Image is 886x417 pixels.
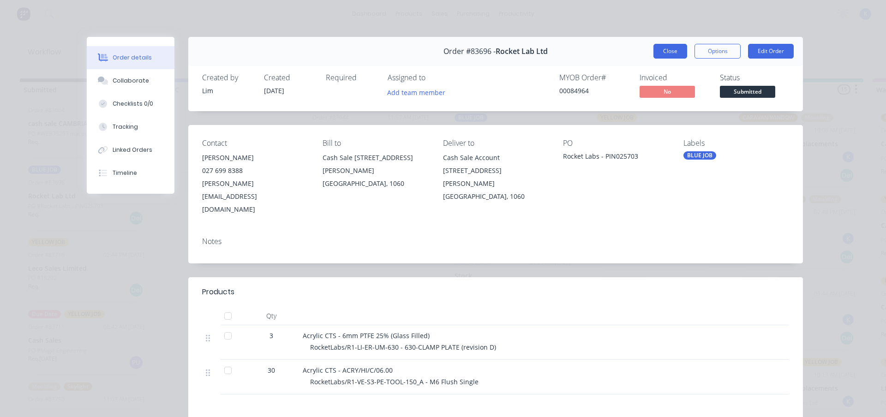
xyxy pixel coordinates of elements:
span: RocketLabs/R1-VE-S3-PE-TOOL-150_A - M6 Flush Single [310,377,479,386]
div: MYOB Order # [559,73,629,82]
div: 027 699 8388 [202,164,308,177]
span: Order #83696 - [443,47,496,56]
span: [DATE] [264,86,284,95]
button: Close [653,44,687,59]
div: Cash Sale [STREET_ADDRESS][PERSON_NAME][GEOGRAPHIC_DATA], 1060 [323,151,428,190]
div: Checklists 0/0 [113,100,153,108]
div: Created by [202,73,253,82]
span: Acrylic CTS - 6mm PTFE 25% (Glass Filled) [303,331,430,340]
div: Contact [202,139,308,148]
button: Add team member [383,86,450,98]
div: Status [720,73,789,82]
button: Tracking [87,115,174,138]
div: Bill to [323,139,428,148]
div: BLUE JOB [683,151,716,160]
span: 30 [268,365,275,375]
div: [GEOGRAPHIC_DATA], 1060 [323,177,428,190]
button: Order details [87,46,174,69]
div: Timeline [113,169,137,177]
span: Rocket Lab Ltd [496,47,548,56]
div: Collaborate [113,77,149,85]
div: Cash Sale Account [STREET_ADDRESS][PERSON_NAME][GEOGRAPHIC_DATA], 1060 [443,151,549,203]
button: Timeline [87,161,174,185]
button: Add team member [388,86,450,98]
div: Rocket Labs - PIN025703 [563,151,669,164]
div: Invoiced [640,73,709,82]
div: Order details [113,54,152,62]
div: Cash Sale Account [STREET_ADDRESS][PERSON_NAME] [443,151,549,190]
div: Lim [202,86,253,95]
span: No [640,86,695,97]
div: [PERSON_NAME] [202,151,308,164]
div: 00084964 [559,86,629,95]
div: [GEOGRAPHIC_DATA], 1060 [443,190,549,203]
button: Checklists 0/0 [87,92,174,115]
div: Assigned to [388,73,480,82]
button: Collaborate [87,69,174,92]
button: Submitted [720,86,775,100]
div: Created [264,73,315,82]
div: Tracking [113,123,138,131]
span: Acrylic CTS - ACRY/HI/C/06.00 [303,366,393,375]
div: Deliver to [443,139,549,148]
div: PO [563,139,669,148]
span: Submitted [720,86,775,97]
button: Linked Orders [87,138,174,161]
div: Linked Orders [113,146,152,154]
button: Options [694,44,741,59]
div: Required [326,73,377,82]
div: Qty [244,307,299,325]
div: [PERSON_NAME]027 699 8388[PERSON_NAME][EMAIL_ADDRESS][DOMAIN_NAME] [202,151,308,216]
div: Cash Sale [STREET_ADDRESS][PERSON_NAME] [323,151,428,177]
div: Labels [683,139,789,148]
button: Edit Order [748,44,794,59]
div: [PERSON_NAME][EMAIL_ADDRESS][DOMAIN_NAME] [202,177,308,216]
div: Notes [202,237,789,246]
div: Products [202,286,234,298]
span: RocketLabs/R1-LI-ER-UM-630 - 630-CLAMP PLATE (revision D) [310,343,496,351]
span: 3 [269,331,273,340]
